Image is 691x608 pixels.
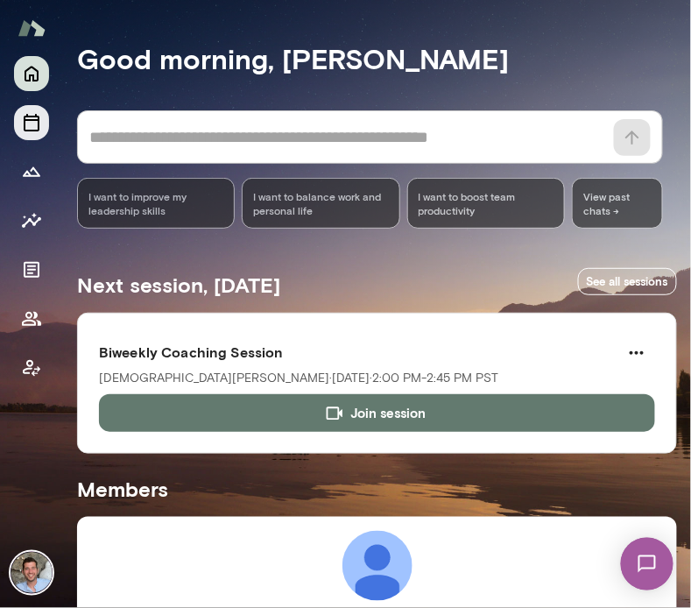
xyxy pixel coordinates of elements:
div: I want to improve my leadership skills [77,178,235,229]
button: Home [14,56,49,91]
h4: Good morning, [PERSON_NAME] [77,42,677,75]
img: James Besteman [342,531,412,601]
button: Sessions [14,105,49,140]
span: I want to balance work and personal life [253,189,388,217]
a: See all sessions [578,268,677,295]
img: David Sferlazza [11,552,53,594]
h5: Next session, [DATE] [77,271,280,299]
img: Mento [18,11,46,45]
span: View past chats -> [572,178,663,229]
span: I want to improve my leadership skills [88,189,223,217]
button: Join session [99,394,655,431]
button: Client app [14,350,49,385]
span: I want to boost team productivity [419,189,554,217]
button: Insights [14,203,49,238]
p: [DEMOGRAPHIC_DATA][PERSON_NAME] · [DATE] · 2:00 PM-2:45 PM PST [99,370,498,387]
button: Members [14,301,49,336]
button: Documents [14,252,49,287]
button: Growth Plan [14,154,49,189]
h5: Members [77,475,677,503]
div: I want to balance work and personal life [242,178,399,229]
h6: Biweekly Coaching Session [99,342,655,363]
div: I want to boost team productivity [407,178,565,229]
